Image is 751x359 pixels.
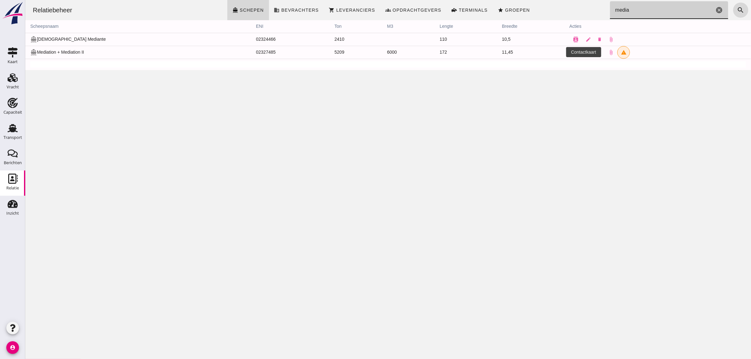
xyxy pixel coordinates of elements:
[479,8,505,13] span: Groepen
[472,33,539,46] td: 10,5
[249,7,255,13] i: business
[560,37,566,42] i: edit
[360,7,366,13] i: groups
[583,50,589,55] i: attach_file
[6,211,19,215] div: Inzicht
[5,36,12,43] i: directions_boat
[3,110,22,114] div: Capaciteit
[560,50,566,55] i: edit
[207,7,213,13] i: directions_boat
[426,7,432,13] i: front_loader
[433,8,463,13] span: Terminals
[548,50,553,55] i: contacts
[256,8,294,13] span: Bevrachters
[6,186,19,190] div: Relatie
[8,60,18,64] div: Kaart
[472,7,478,13] i: star
[409,46,472,59] td: 172
[226,33,304,46] td: 02324466
[304,20,357,33] th: ton
[572,50,577,55] i: delete
[572,37,577,42] i: delete
[367,8,416,13] span: Opdrachtgevers
[690,6,698,14] i: Wis Zoeken...
[304,33,357,46] td: 2410
[712,6,719,14] i: search
[583,37,589,42] i: attach_file
[3,135,22,140] div: Transport
[304,46,357,59] td: 5209
[548,37,553,42] i: contacts
[226,20,304,33] th: ENI
[409,33,472,46] td: 110
[6,341,19,354] i: account_circle
[226,46,304,59] td: 02327485
[409,20,472,33] th: lengte
[3,6,52,15] div: Relatiebeheer
[311,8,350,13] span: Leveranciers
[5,49,12,56] i: directions_boat
[214,8,239,13] span: Schepen
[357,20,410,33] th: m3
[304,7,309,13] i: shopping_cart
[1,2,24,25] img: logo-small.a267ee39.svg
[357,46,410,59] td: 6000
[596,50,601,55] i: warning
[7,85,19,89] div: Vracht
[4,161,22,165] div: Berichten
[472,46,539,59] td: 11,45
[539,20,726,33] th: acties
[472,20,539,33] th: breedte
